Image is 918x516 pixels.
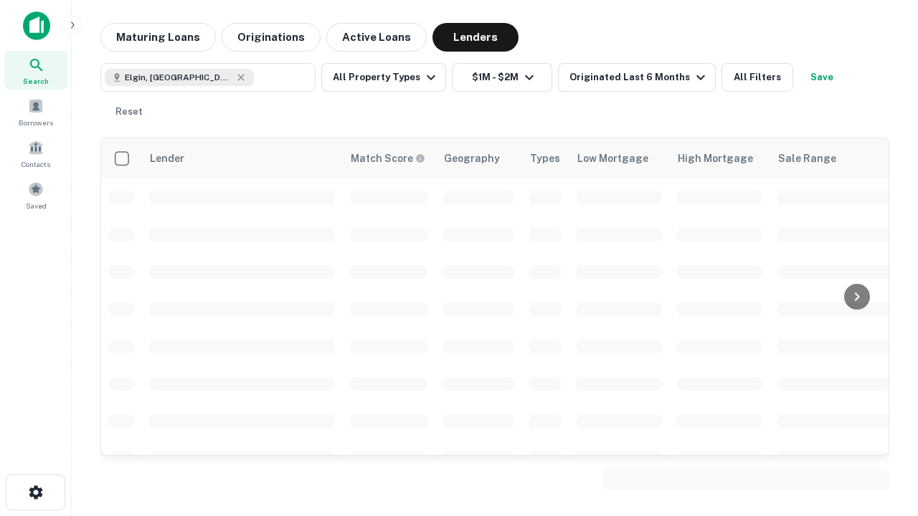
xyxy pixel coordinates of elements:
th: Capitalize uses an advanced AI algorithm to match your search with the best lender. The match sco... [342,138,435,178]
th: Types [521,138,569,178]
button: Originations [222,23,321,52]
button: Maturing Loans [100,23,216,52]
div: Sale Range [778,150,836,167]
h6: Match Score [351,150,422,166]
span: Saved [26,200,47,211]
span: Search [23,75,49,87]
div: Types [530,150,560,167]
div: Originated Last 6 Months [569,69,709,86]
th: Geography [435,138,521,178]
img: capitalize-icon.png [23,11,50,40]
button: Active Loans [326,23,427,52]
button: Reset [106,97,152,126]
a: Saved [4,176,67,214]
span: Contacts [22,158,50,170]
a: Contacts [4,134,67,173]
th: Low Mortgage [569,138,669,178]
div: Lender [150,150,184,167]
th: Lender [141,138,342,178]
div: Capitalize uses an advanced AI algorithm to match your search with the best lender. The match sco... [351,150,425,166]
a: Borrowers [4,92,67,131]
div: High Mortgage [678,150,753,167]
button: All Filters [721,63,793,92]
span: Elgin, [GEOGRAPHIC_DATA], [GEOGRAPHIC_DATA] [125,71,232,84]
th: High Mortgage [669,138,770,178]
iframe: Chat Widget [846,355,918,424]
a: Search [4,51,67,90]
div: Low Mortgage [577,150,648,167]
div: Geography [444,150,500,167]
button: Originated Last 6 Months [558,63,716,92]
span: Borrowers [19,117,53,128]
button: $1M - $2M [452,63,552,92]
button: All Property Types [321,63,446,92]
button: Lenders [432,23,519,52]
button: Save your search to get updates of matches that match your search criteria. [799,63,845,92]
th: Sale Range [770,138,899,178]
